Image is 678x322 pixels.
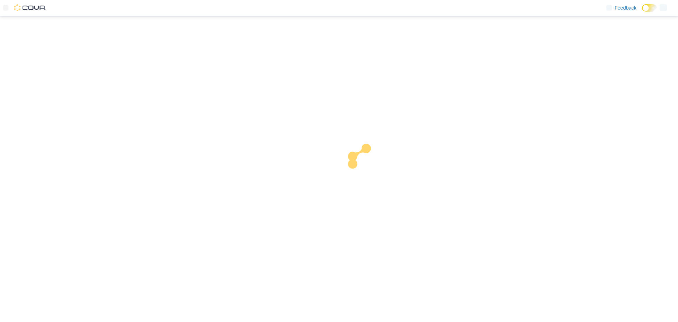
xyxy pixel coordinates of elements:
[14,4,46,11] img: Cova
[603,1,639,15] a: Feedback
[615,4,636,11] span: Feedback
[339,139,392,192] img: cova-loader
[642,4,657,12] input: Dark Mode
